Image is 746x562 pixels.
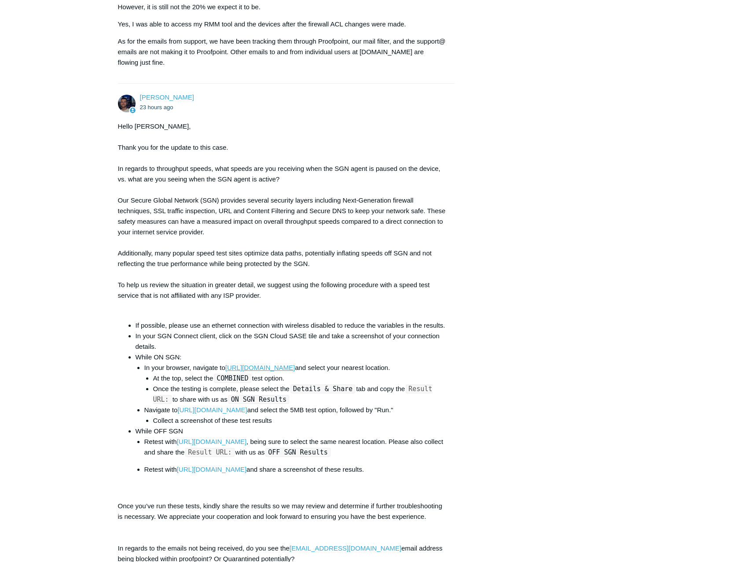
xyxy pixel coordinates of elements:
code: OFF SGN Results [265,448,330,457]
li: While OFF SGN [136,426,446,492]
li: In your browser, navigate to and select your nearest location. [144,362,446,405]
a: [PERSON_NAME] [140,93,194,101]
a: [EMAIL_ADDRESS][DOMAIN_NAME] [290,544,401,552]
code: ON SGN Results [228,395,289,404]
p: Yes, I was able to access my RMM tool and the devices after the firewall ACL changes were made. [118,19,446,30]
li: At the top, select the test option. [153,373,446,384]
li: Collect a screenshot of these test results [153,415,446,426]
p: Retest with and share a screenshot of these results. [144,464,446,475]
li: While ON SGN: [136,352,446,426]
code: Result URL: [185,448,234,457]
li: If possible, please use an ethernet connection with wireless disabled to reduce the variables in ... [136,320,446,331]
li: Once the testing is complete, please select the tab and copy the to share with us as [153,384,446,405]
span: Connor Davis [140,93,194,101]
time: 09/22/2025, 17:34 [140,104,173,111]
li: Navigate to and select the 5MB test option, followed by "Run." [144,405,446,426]
a: [URL][DOMAIN_NAME] [177,438,246,445]
p: As for the emails from support, we have been tracking them through Proofpoint, our mail filter, a... [118,36,446,68]
code: Details & Share [290,385,355,393]
a: [URL][DOMAIN_NAME] [177,406,247,414]
a: [URL][DOMAIN_NAME] [225,364,295,371]
code: COMBINED [214,374,251,383]
li: Retest with , being sure to select the same nearest location. Please also collect and share the w... [144,436,446,458]
code: Result URL: [153,385,433,404]
a: [URL][DOMAIN_NAME] [177,466,246,473]
li: In your SGN Connect client, click on the SGN Cloud SASE tile and take a screenshot of your connec... [136,331,446,352]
